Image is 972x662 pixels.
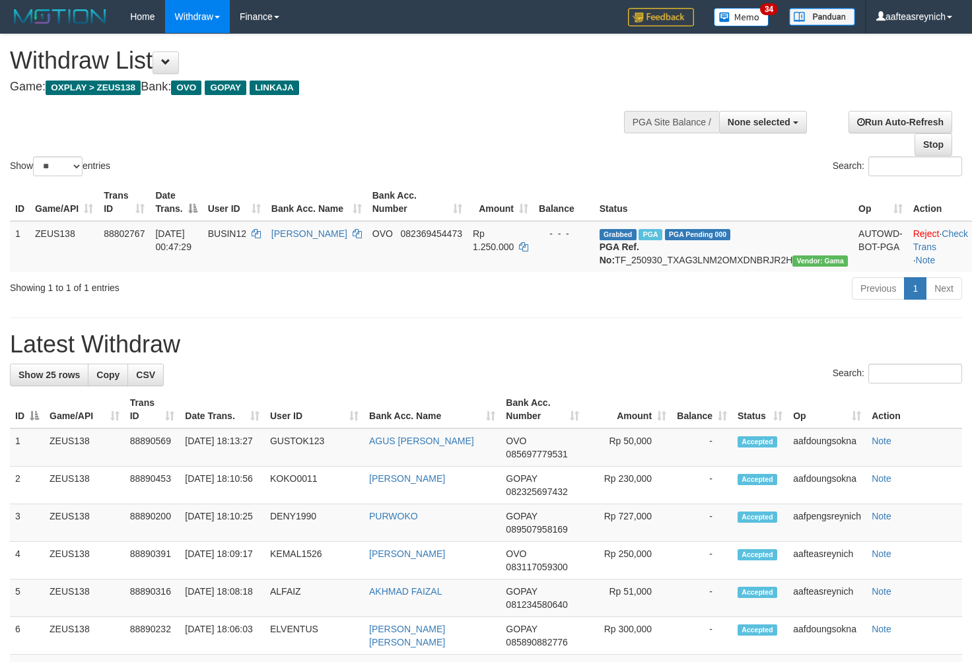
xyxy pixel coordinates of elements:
th: ID: activate to sort column descending [10,391,44,428]
span: Show 25 rows [18,370,80,380]
td: aafteasreynich [788,579,866,617]
input: Search: [868,364,962,383]
th: Bank Acc. Name: activate to sort column ascending [266,183,367,221]
a: Note [872,473,891,484]
td: aafdoungsokna [788,617,866,655]
span: Accepted [738,587,777,598]
span: Vendor URL: https://trx31.1velocity.biz [792,255,848,267]
span: OXPLAY > ZEUS138 [46,81,141,95]
a: [PERSON_NAME] [271,228,347,239]
span: Copy [96,370,120,380]
span: Copy 081234580640 to clipboard [506,599,567,610]
th: Balance: activate to sort column ascending [672,391,732,428]
td: AUTOWD-BOT-PGA [853,221,908,272]
h1: Withdraw List [10,48,635,74]
div: PGA Site Balance / [624,111,719,133]
span: Copy 089507958169 to clipboard [506,524,567,535]
span: GOPAY [506,473,537,484]
a: AKHMAD FAIZAL [369,586,442,597]
span: Marked by aafsreyleap [639,229,662,240]
td: DENY1990 [265,504,364,542]
td: - [672,579,732,617]
td: 3 [10,504,44,542]
th: ID [10,183,30,221]
a: PURWOKO [369,511,418,521]
td: 4 [10,542,44,579]
th: Op: activate to sort column ascending [853,183,908,221]
td: 88890200 [125,504,180,542]
td: 1 [10,428,44,467]
td: Rp 300,000 [584,617,672,655]
td: 5 [10,579,44,617]
td: ZEUS138 [30,221,98,272]
td: TF_250930_TXAG3LNM2OMXDNBRJR2H [594,221,853,272]
td: 6 [10,617,44,655]
span: CSV [136,370,155,380]
button: None selected [719,111,807,133]
a: Stop [915,133,952,156]
label: Search: [833,156,962,176]
a: Show 25 rows [10,364,88,386]
img: MOTION_logo.png [10,7,110,26]
a: Next [926,277,962,300]
span: Copy 082325697432 to clipboard [506,486,567,497]
span: None selected [728,117,790,127]
span: BUSIN12 [208,228,246,239]
a: Reject [913,228,940,239]
td: Rp 727,000 [584,504,672,542]
td: GUSTOK123 [265,428,364,467]
img: Button%20Memo.svg [714,8,769,26]
td: [DATE] 18:06:03 [180,617,265,655]
td: - [672,617,732,655]
th: Op: activate to sort column ascending [788,391,866,428]
td: ZEUS138 [44,579,125,617]
a: Copy [88,364,128,386]
td: 2 [10,467,44,504]
select: Showentries [33,156,83,176]
div: - - - [539,227,589,240]
span: Accepted [738,474,777,485]
th: Game/API: activate to sort column ascending [44,391,125,428]
td: ZEUS138 [44,467,125,504]
span: OVO [506,548,526,559]
td: Rp 50,000 [584,428,672,467]
input: Search: [868,156,962,176]
span: Accepted [738,624,777,636]
a: [PERSON_NAME] [369,548,445,559]
td: 88890391 [125,542,180,579]
td: 88890316 [125,579,180,617]
td: ZEUS138 [44,428,125,467]
span: 34 [760,3,778,15]
th: Amount: activate to sort column ascending [468,183,534,221]
td: Rp 250,000 [584,542,672,579]
span: OVO [372,228,393,239]
span: GOPAY [506,511,537,521]
span: Copy 082369454473 to clipboard [401,228,462,239]
td: 1 [10,221,30,272]
label: Show entries [10,156,110,176]
h1: Latest Withdraw [10,331,962,358]
td: aafdoungsokna [788,428,866,467]
th: Status: activate to sort column ascending [732,391,788,428]
th: Trans ID: activate to sort column ascending [98,183,150,221]
span: Accepted [738,512,777,523]
th: Action [866,391,962,428]
span: GOPAY [506,586,537,597]
span: OVO [171,81,201,95]
span: Accepted [738,549,777,560]
a: Note [872,548,891,559]
td: - [672,428,732,467]
td: 88890453 [125,467,180,504]
td: ZEUS138 [44,617,125,655]
span: LINKAJA [250,81,299,95]
span: Copy 083117059300 to clipboard [506,562,567,572]
img: Feedback.jpg [628,8,694,26]
a: 1 [904,277,926,300]
a: [PERSON_NAME] [369,473,445,484]
td: aafpengsreynich [788,504,866,542]
th: Date Trans.: activate to sort column ascending [180,391,265,428]
span: Grabbed [600,229,637,240]
a: Note [916,255,936,265]
td: - [672,504,732,542]
th: User ID: activate to sort column ascending [265,391,364,428]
